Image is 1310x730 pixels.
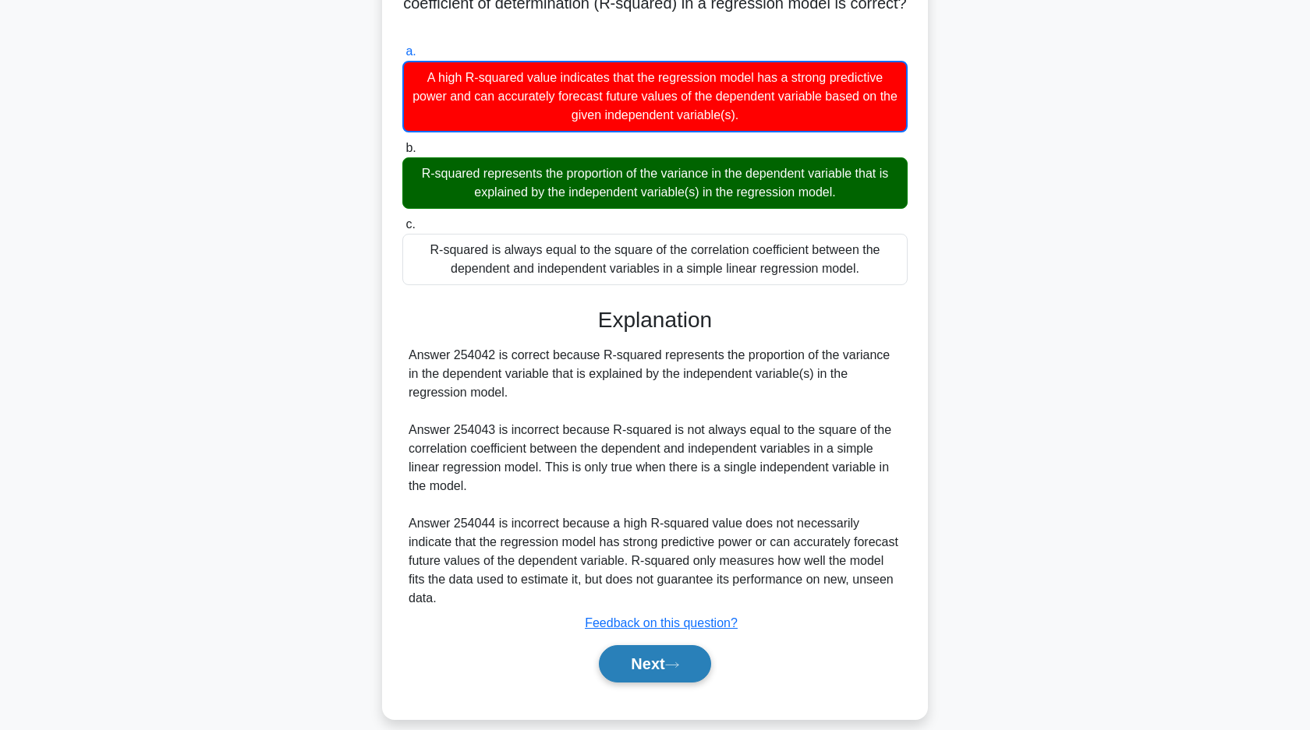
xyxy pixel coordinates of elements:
button: Next [599,645,710,682]
span: c. [405,217,415,231]
h3: Explanation [412,307,898,333]
div: R-squared is always equal to the square of the correlation coefficient between the dependent and ... [402,234,908,285]
span: b. [405,141,416,154]
a: Feedback on this question? [585,616,738,629]
div: A high R-squared value indicates that the regression model has a strong predictive power and can ... [402,61,908,132]
div: Answer 254042 is correct because R-squared represents the proportion of the variance in the depen... [409,346,901,608]
span: a. [405,44,416,58]
div: R-squared represents the proportion of the variance in the dependent variable that is explained b... [402,157,908,209]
